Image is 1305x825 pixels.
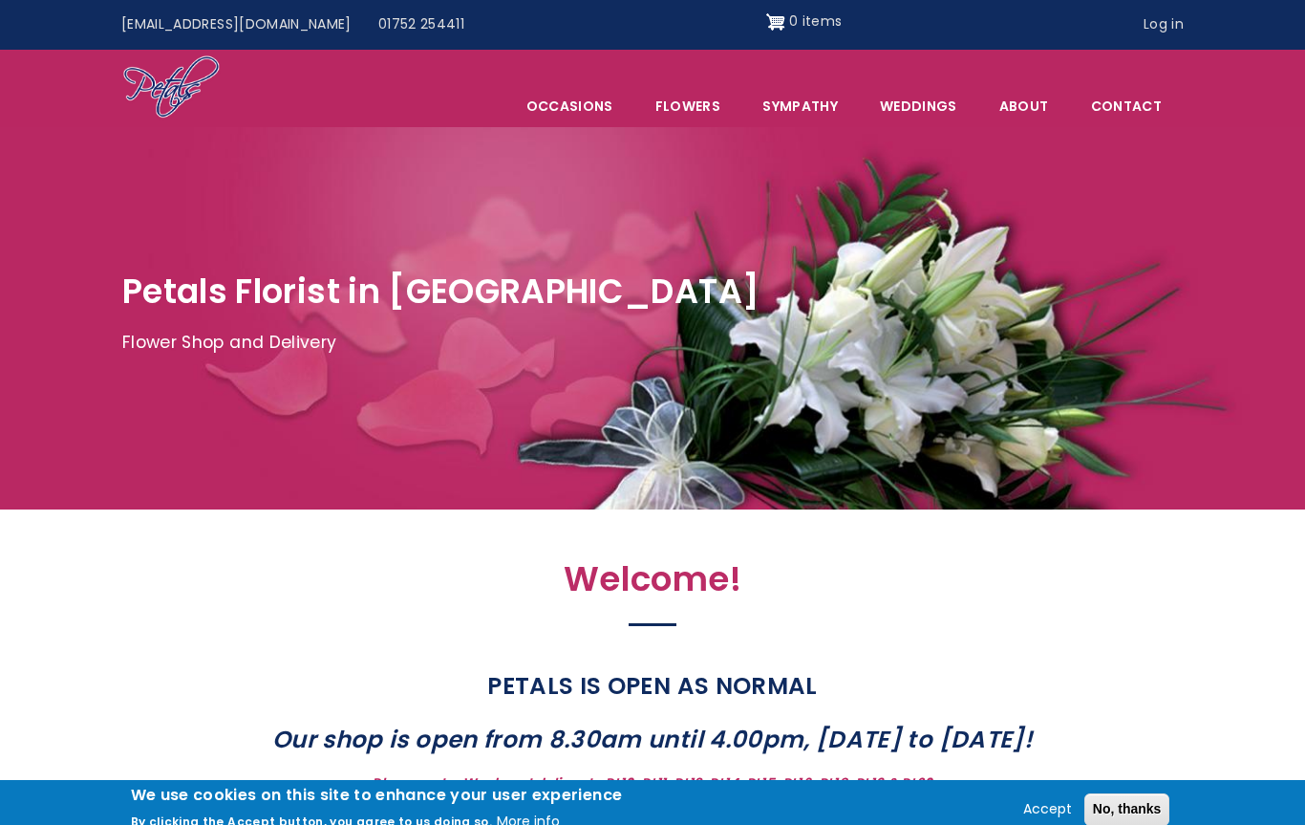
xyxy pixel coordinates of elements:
[789,11,842,31] span: 0 items
[372,773,932,792] strong: Please note: We do not deliver to PL10, PL11, PL13, PL14, PL15, PL16, PL18, PL19 & PL20
[766,7,785,37] img: Shopping cart
[365,7,478,43] a: 01752 254411
[1130,7,1197,43] a: Log in
[1071,86,1182,126] a: Contact
[506,86,633,126] span: Occasions
[766,7,843,37] a: Shopping cart 0 items
[635,86,740,126] a: Flowers
[1016,798,1080,821] button: Accept
[237,559,1068,610] h2: Welcome!
[860,86,977,126] span: Weddings
[131,785,623,806] h2: We use cookies on this site to enhance your user experience
[122,329,1183,358] p: Flower Shop and Delivery
[108,7,365,43] a: [EMAIL_ADDRESS][DOMAIN_NAME]
[487,669,817,703] strong: PETALS IS OPEN AS NORMAL
[742,86,858,126] a: Sympathy
[979,86,1069,126] a: About
[272,723,1033,756] strong: Our shop is open from 8.30am until 4.00pm, [DATE] to [DATE]!
[122,54,221,121] img: Home
[122,268,759,315] span: Petals Florist in [GEOGRAPHIC_DATA]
